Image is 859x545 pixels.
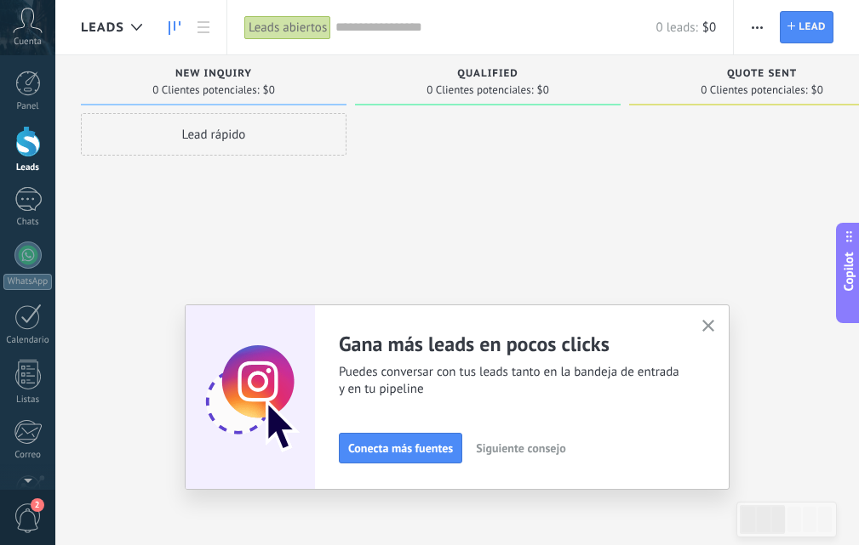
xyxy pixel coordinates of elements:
span: Puedes conversar con tus leads tanto en la bandeja de entrada y en tu pipeline [339,364,681,398]
span: Cuenta [14,37,42,48]
a: Lead [780,11,833,43]
span: 0 Clientes potenciales: [701,85,807,95]
span: 2 [31,498,44,512]
span: $0 [537,85,549,95]
div: Leads [3,162,53,173]
span: $0 [811,85,823,95]
div: Panel [3,101,53,112]
a: Leads [160,11,189,44]
h2: Gana más leads en pocos clicks [339,331,681,357]
span: $0 [263,85,275,95]
span: Lead [799,12,826,43]
span: 0 Clientes potenciales: [427,85,533,95]
div: Correo [3,450,53,461]
span: Qualified [457,68,518,80]
span: Conecta más fuentes [348,442,453,454]
div: WhatsApp [3,274,52,290]
div: Leads abiertos [244,15,331,40]
a: Lista [189,11,218,44]
div: Listas [3,395,53,406]
div: Qualified [364,68,612,82]
div: Calendario [3,335,53,346]
span: Siguiente consejo [476,442,565,454]
span: New inquiry [175,68,252,80]
span: $0 [702,20,716,36]
button: Conecta más fuentes [339,433,462,463]
span: 0 leads: [656,20,698,36]
span: Copilot [840,252,857,291]
div: New inquiry [89,68,338,82]
span: Quote sent [727,68,797,80]
div: Chats [3,217,53,228]
button: Más [745,11,770,43]
span: 0 Clientes potenciales: [152,85,259,95]
button: Siguiente consejo [468,435,573,461]
div: Lead rápido [81,113,346,156]
span: Leads [81,20,124,36]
